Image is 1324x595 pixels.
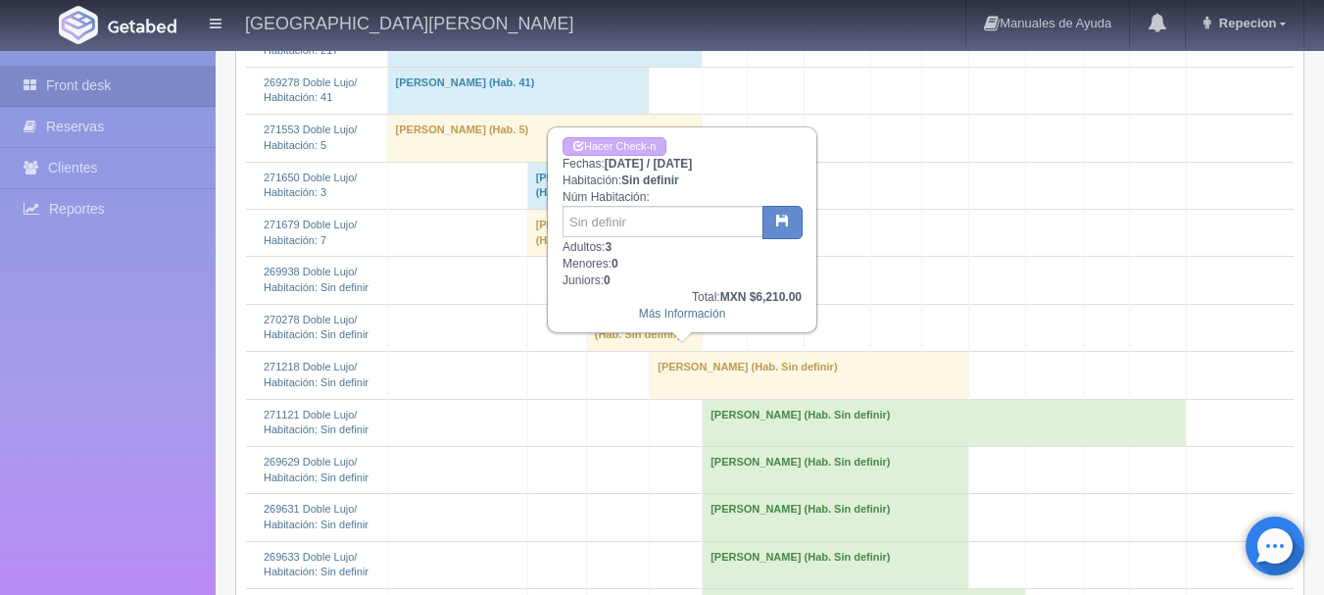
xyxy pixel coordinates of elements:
[720,290,802,304] b: MXN $6,210.00
[703,494,969,541] td: [PERSON_NAME] (Hab. Sin definir)
[264,409,368,436] a: 271121 Doble Lujo/Habitación: Sin definir
[605,157,693,171] b: [DATE] / [DATE]
[264,314,368,341] a: 270278 Doble Lujo/Habitación: Sin definir
[703,446,969,493] td: [PERSON_NAME] (Hab. Sin definir)
[264,172,357,199] a: 271650 Doble Lujo/Habitación: 3
[108,19,176,33] img: Getabed
[387,115,703,162] td: [PERSON_NAME] (Hab. 5)
[264,503,368,530] a: 269631 Doble Lujo/Habitación: Sin definir
[264,124,357,151] a: 271553 Doble Lujo/Habitación: 5
[264,266,368,293] a: 269938 Doble Lujo/Habitación: Sin definir
[605,240,612,254] b: 3
[621,174,679,187] b: Sin definir
[703,399,1187,446] td: [PERSON_NAME] (Hab. Sin definir)
[527,209,650,256] td: [PERSON_NAME] (Hab. 7)
[527,162,650,209] td: [PERSON_NAME] (Hab. 3)
[264,551,368,578] a: 269633 Doble Lujo/Habitación: Sin definir
[563,137,666,156] a: Hacer Check-in
[650,352,969,399] td: [PERSON_NAME] (Hab. Sin definir)
[639,307,726,321] a: Más Información
[264,219,357,246] a: 271679 Doble Lujo/Habitación: 7
[604,273,611,287] b: 0
[1214,16,1277,30] span: Repecion
[563,206,763,237] input: Sin definir
[563,289,802,306] div: Total:
[245,10,573,34] h4: [GEOGRAPHIC_DATA][PERSON_NAME]
[59,6,98,44] img: Getabed
[612,257,618,271] b: 0
[387,67,650,114] td: [PERSON_NAME] (Hab. 41)
[549,128,815,331] div: Fechas: Habitación: Núm Habitación: Adultos: Menores: Juniors:
[264,456,368,483] a: 269629 Doble Lujo/Habitación: Sin definir
[264,28,357,56] a: 270762 Doble Lujo/Habitación: 217
[264,361,368,388] a: 271218 Doble Lujo/Habitación: Sin definir
[264,76,357,104] a: 269278 Doble Lujo/Habitación: 41
[703,541,969,588] td: [PERSON_NAME] (Hab. Sin definir)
